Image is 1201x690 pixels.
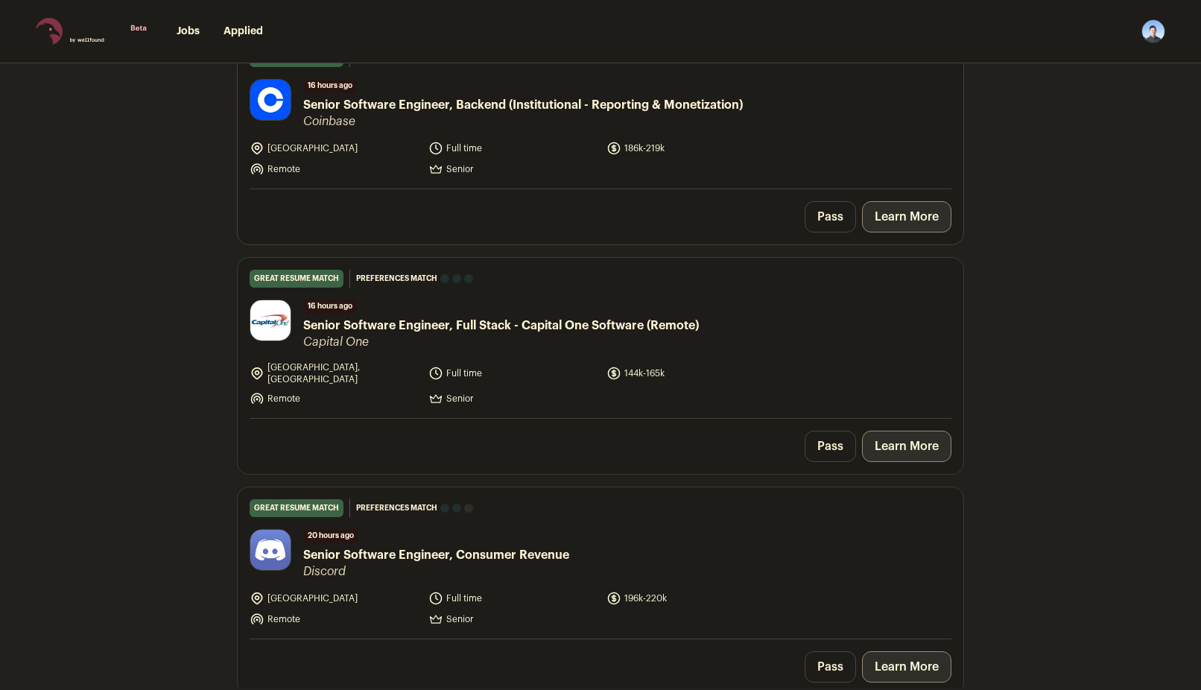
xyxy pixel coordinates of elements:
a: great resume match Preferences match 20 hours ago Senior Software Engineer, Consumer Revenue Disc... [238,487,963,639]
li: Full time [428,361,598,385]
span: 16 hours ago [303,300,357,314]
a: great resume match Preferences match 16 hours ago Senior Software Engineer, Full Stack - Capital ... [238,258,963,418]
span: 16 hours ago [303,79,357,93]
li: Full time [428,141,598,156]
li: Remote [250,391,419,406]
img: 10600165-medium_jpg [1141,19,1165,43]
a: Learn More [862,431,951,462]
span: Discord [303,564,569,579]
li: 196k-220k [606,591,776,606]
li: Senior [428,391,598,406]
span: Senior Software Engineer, Backend (Institutional - Reporting & Monetization) [303,96,743,114]
li: 186k-219k [606,141,776,156]
button: Pass [805,651,856,683]
a: great resume match Preferences match 16 hours ago Senior Software Engineer, Backend (Institutiona... [238,37,963,189]
a: Learn More [862,201,951,232]
span: 20 hours ago [303,529,358,543]
li: Full time [428,591,598,606]
span: Coinbase [303,114,743,129]
span: Capital One [303,335,699,349]
span: Preferences match [356,501,437,516]
li: [GEOGRAPHIC_DATA], [GEOGRAPHIC_DATA] [250,361,419,385]
li: Senior [428,162,598,177]
span: Preferences match [356,271,437,286]
div: great resume match [250,270,343,288]
a: Applied [224,26,263,37]
button: Open dropdown [1141,19,1165,43]
button: Pass [805,431,856,462]
img: 55bbf246aa73a85c687d532725803f5d9ffc48ef4725632f152f27d8afc8361e.jpg [250,80,291,120]
a: Learn More [862,651,951,683]
button: Pass [805,201,856,232]
li: [GEOGRAPHIC_DATA] [250,141,419,156]
img: 20c912ef399f9cd278700efc0af6d76c290ff0d0f5ae261fbc37eb4270a7dabb.jpg [250,530,291,570]
div: great resume match [250,499,343,517]
span: Senior Software Engineer, Consumer Revenue [303,546,569,564]
span: Senior Software Engineer, Full Stack - Capital One Software (Remote) [303,317,699,335]
img: 24b4cd1a14005e1eb0453b1a75ab48f7ab5ae425408ff78ab99c55fada566dcb.jpg [250,300,291,341]
li: 144k-165k [606,361,776,385]
li: Senior [428,612,598,627]
li: [GEOGRAPHIC_DATA] [250,591,419,606]
li: Remote [250,162,419,177]
li: Remote [250,612,419,627]
a: Jobs [177,26,200,37]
